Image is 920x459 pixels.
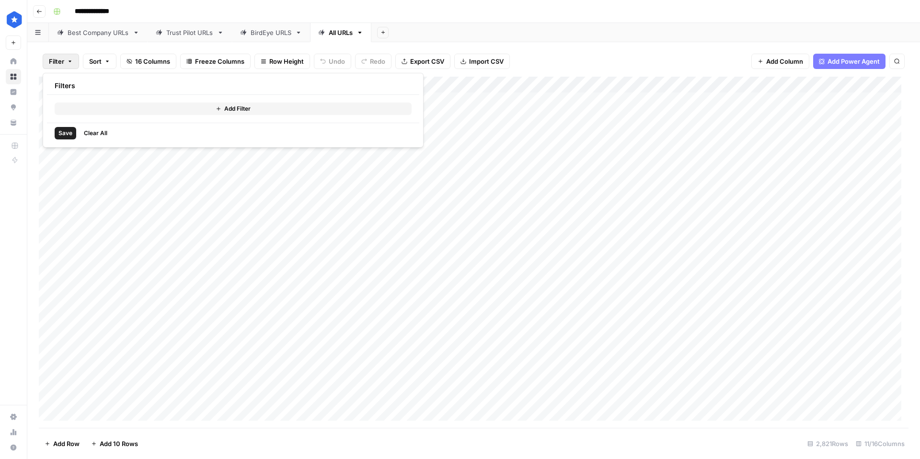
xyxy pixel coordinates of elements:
div: Filter [43,73,424,148]
button: Save [55,127,76,139]
a: Browse [6,69,21,84]
a: Insights [6,84,21,100]
div: Best Company URLs [68,28,129,37]
button: Add Row [39,436,85,451]
div: BirdEye URLS [251,28,291,37]
button: Row Height [254,54,310,69]
button: Add Column [751,54,809,69]
div: Trust Pilot URLs [166,28,213,37]
button: Add Power Agent [813,54,885,69]
button: 16 Columns [120,54,176,69]
a: Best Company URLs [49,23,148,42]
button: Sort [83,54,116,69]
span: Add Power Agent [828,57,880,66]
button: Add 10 Rows [85,436,144,451]
span: Save [58,129,72,138]
a: Usage [6,425,21,440]
button: Add Filter [55,103,412,115]
button: Help + Support [6,440,21,455]
a: Trust Pilot URLs [148,23,232,42]
a: BirdEye URLS [232,23,310,42]
span: Redo [370,57,385,66]
div: All URLs [329,28,353,37]
a: Home [6,54,21,69]
a: Settings [6,409,21,425]
button: Import CSV [454,54,510,69]
div: Filters [47,77,419,95]
span: Add 10 Rows [100,439,138,448]
span: Sort [89,57,102,66]
span: Row Height [269,57,304,66]
a: Your Data [6,115,21,130]
a: Opportunities [6,100,21,115]
span: Freeze Columns [195,57,244,66]
span: 16 Columns [135,57,170,66]
span: Undo [329,57,345,66]
div: 11/16 Columns [852,436,908,451]
span: Export CSV [410,57,444,66]
button: Export CSV [395,54,450,69]
span: Filter [49,57,64,66]
span: Clear All [84,129,107,138]
span: Add Row [53,439,80,448]
span: Add Filter [224,104,251,113]
button: Undo [314,54,351,69]
button: Freeze Columns [180,54,251,69]
div: 2,821 Rows [804,436,852,451]
span: Add Column [766,57,803,66]
button: Redo [355,54,391,69]
span: Import CSV [469,57,504,66]
button: Filter [43,54,79,69]
button: Workspace: ConsumerAffairs [6,8,21,32]
a: All URLs [310,23,371,42]
button: Clear All [80,127,111,139]
img: ConsumerAffairs Logo [6,11,23,28]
